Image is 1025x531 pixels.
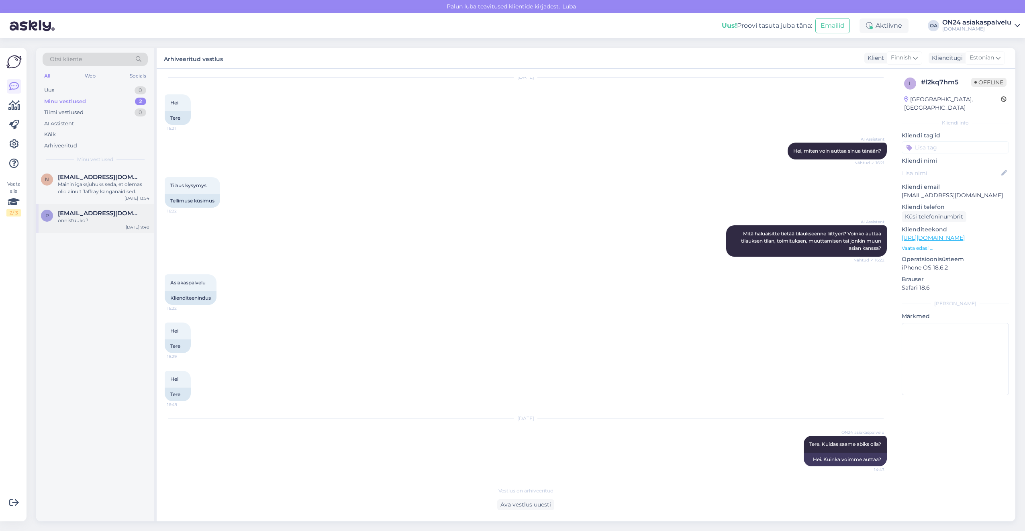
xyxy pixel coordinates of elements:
[970,53,994,62] span: Estonian
[902,255,1009,263] p: Operatsioonisüsteem
[497,499,554,510] div: Ava vestlus uuesti
[44,142,77,150] div: Arhiveeritud
[560,3,578,10] span: Luba
[170,280,206,286] span: Asiakaspalvelu
[165,111,191,125] div: Tere
[170,376,178,382] span: Hei
[722,21,812,31] div: Proovi tasuta juba täna:
[44,120,74,128] div: AI Assistent
[44,98,86,106] div: Minu vestlused
[165,415,887,422] div: [DATE]
[909,80,912,86] span: l
[170,182,206,188] span: Tilaus kysymys
[58,217,149,224] div: onnistuuko?
[126,224,149,230] div: [DATE] 9:40
[902,141,1009,153] input: Lisa tag
[902,275,1009,284] p: Brauser
[841,429,884,435] span: ON24 asiakaspalvelu
[891,53,911,62] span: Finnish
[793,148,881,154] span: Hei, miten voin auttaa sinua tänään?
[167,208,197,214] span: 16:22
[860,18,909,33] div: Aktiivne
[942,19,1020,32] a: ON24 asiakaspalvelu[DOMAIN_NAME]
[722,22,737,29] b: Uus!
[45,212,49,219] span: p
[167,125,197,131] span: 16:21
[854,219,884,225] span: AI Assistent
[44,86,54,94] div: Uus
[83,71,97,81] div: Web
[135,98,146,106] div: 2
[902,225,1009,234] p: Klienditeekond
[902,157,1009,165] p: Kliendi nimi
[902,131,1009,140] p: Kliendi tag'id
[167,305,197,311] span: 16:22
[902,119,1009,127] div: Kliendi info
[942,26,1011,32] div: [DOMAIN_NAME]
[44,108,84,116] div: Tiimi vestlused
[125,195,149,201] div: [DATE] 13:54
[854,467,884,473] span: 14:43
[853,257,884,263] span: Nähtud ✓ 16:22
[921,78,971,87] div: # l2kq7hm5
[165,291,216,305] div: Klienditeenindus
[165,339,191,353] div: Tere
[6,54,22,69] img: Askly Logo
[135,108,146,116] div: 0
[128,71,148,81] div: Socials
[902,191,1009,200] p: [EMAIL_ADDRESS][DOMAIN_NAME]
[904,95,1001,112] div: [GEOGRAPHIC_DATA], [GEOGRAPHIC_DATA]
[135,86,146,94] div: 0
[165,74,887,81] div: [DATE]
[902,284,1009,292] p: Safari 18.6
[45,176,49,182] span: N
[165,388,191,401] div: Tere
[170,100,178,106] span: Hei
[902,203,1009,211] p: Kliendi telefon
[170,328,178,334] span: Hei
[854,136,884,142] span: AI Assistent
[741,231,882,251] span: Mitä haluaisitte tietää tilaukseenne liittyen? Voinko auttaa tilauksen tilan, toimituksen, muutta...
[902,245,1009,252] p: Vaata edasi ...
[804,453,887,466] div: Hei. Kuinka voimme auttaa?
[928,20,939,31] div: OA
[167,353,197,359] span: 16:29
[815,18,850,33] button: Emailid
[77,156,113,163] span: Minu vestlused
[167,402,197,408] span: 16:49
[58,174,141,181] span: Natalie.pinhasov81@gmail.com
[50,55,82,63] span: Otsi kliente
[498,487,553,494] span: Vestlus on arhiveeritud
[6,180,21,216] div: Vaata siia
[6,209,21,216] div: 2 / 3
[902,263,1009,272] p: iPhone OS 18.6.2
[902,169,1000,178] input: Lisa nimi
[902,312,1009,321] p: Märkmed
[864,54,884,62] div: Klient
[58,181,149,195] div: Mainin igaksjuhuks seda, et olemas olid ainult Jaffray kanganäidised.
[164,53,223,63] label: Arhiveeritud vestlus
[942,19,1011,26] div: ON24 asiakaspalvelu
[44,131,56,139] div: Kõik
[902,234,965,241] a: [URL][DOMAIN_NAME]
[43,71,52,81] div: All
[809,441,881,447] span: Tere. Kuidas saame abiks olla?
[165,194,220,208] div: Tellimuse küsimus
[854,160,884,166] span: Nähtud ✓ 16:21
[971,78,1007,87] span: Offline
[902,183,1009,191] p: Kliendi email
[58,210,141,217] span: piia.pykke@gmail.com
[902,300,1009,307] div: [PERSON_NAME]
[902,211,966,222] div: Küsi telefoninumbrit
[929,54,963,62] div: Klienditugi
